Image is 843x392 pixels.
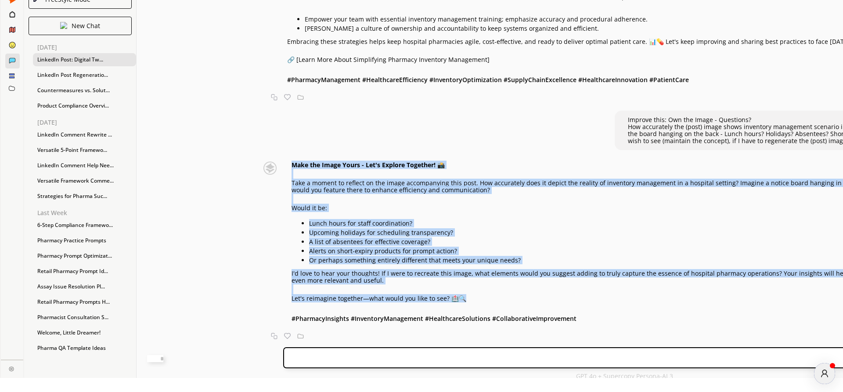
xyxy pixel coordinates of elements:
p: Last Week [37,209,136,216]
img: Save [297,333,304,339]
div: LinkedIn Post Regeneratio... [33,68,136,82]
img: Favorite [284,94,291,101]
button: atlas-launcher [814,363,835,384]
div: Pharmacy Prompt Optimizat... [33,249,136,263]
div: Strategies for Pharma Suc... [33,190,136,203]
div: LinkedIn Comment Rewrite ... [33,128,136,141]
img: Close [60,22,67,29]
div: Welcome, Little Dreamer! [33,326,136,339]
img: Copy [271,333,277,339]
p: GPT 4o + Supercopy Persona-AI 3 [576,373,673,380]
img: Close [253,162,288,175]
div: Pharmacist Consultation S... [33,311,136,324]
div: Versatile 5-Point Framewo... [33,144,136,157]
div: Versatile Framework Comme... [33,174,136,187]
img: Save [297,94,304,101]
p: [DATE] [37,44,136,51]
p: [DATE] [37,119,136,126]
div: 6-Step Compliance Framewo... [33,219,136,232]
div: Assay Issue Resolution Pl... [33,280,136,293]
img: Copy [271,94,277,101]
img: Close [9,366,14,371]
div: LinkedIn Comment Help Nee... [33,159,136,172]
p: New Chat [72,22,100,29]
div: Retail Pharmacy Prompts H... [33,295,136,309]
div: atlas-message-author-avatar [814,363,835,384]
div: Countermeasures vs. Solut... [33,84,136,97]
div: LinkedIn Post: Digital Tw... [33,53,136,66]
div: Pharma QA Template Ideas [33,342,136,355]
img: Favorite [284,333,291,339]
div: Product Compliance Overvi... [33,99,136,112]
b: # PharmacyInsights #InventoryManagement #HealthcareSolutions #CollaborativeImprovement [292,314,576,323]
strong: Make the Image Yours - Let's Explore Together! 📸 [292,161,445,169]
div: Retail Pharmacy Prompt Id... [33,265,136,278]
b: # PharmacyManagement #HealthcareEfficiency #InventoryOptimization #SupplyChainExcellence #Healthc... [287,76,689,84]
a: Close [1,360,23,375]
div: Pharmacy Practice Prompts [33,234,136,247]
